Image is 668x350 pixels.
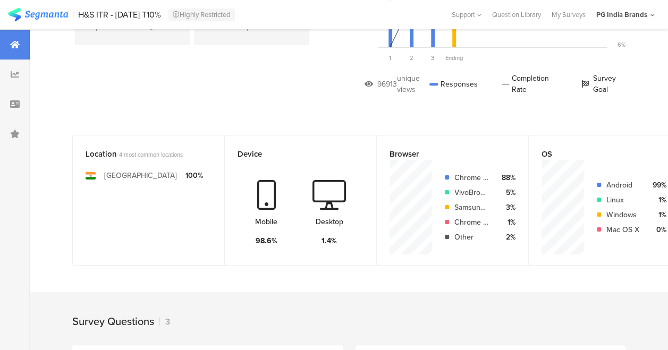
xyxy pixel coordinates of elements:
div: Chrome Mobile WebView [454,217,488,228]
div: Desktop [316,216,343,227]
div: unique views [397,73,429,95]
div: 6% [618,40,625,49]
div: 100% [185,170,203,181]
div: Support [452,6,481,23]
div: 3 [159,315,170,328]
div: Samsung Internet [454,202,488,213]
div: Windows [606,209,639,220]
div: 88% [497,172,515,183]
a: Question Library [487,10,546,20]
div: Other [454,232,488,243]
div: Chrome Mobile [454,172,488,183]
div: 1% [648,194,666,206]
div: 1% [497,217,515,228]
div: PG India Brands [596,10,647,20]
div: 1% [648,209,666,220]
div: Device [238,148,346,160]
span: 3 [431,54,434,62]
div: 1.4% [322,235,337,246]
span: 4 most common locations [119,150,183,159]
span: 1 [389,54,391,62]
div: H&S ITR - [DATE] T10% [78,10,161,20]
div: 5% [497,187,515,198]
div: 0% [648,224,666,235]
div: 99% [648,180,666,191]
div: 98.6% [256,235,277,246]
div: Highly Restricted [168,8,235,21]
div: 2% [497,232,515,243]
div: Survey Questions [72,313,154,329]
div: Completion Rate [502,73,557,95]
div: VivoBrowser [454,187,488,198]
div: 3% [497,202,515,213]
a: My Surveys [546,10,591,20]
div: Android [606,180,639,191]
div: Location [86,148,194,160]
div: Mac OS X [606,224,639,235]
div: | [72,8,74,21]
div: Ending [443,54,464,62]
div: Mobile [255,216,277,227]
div: OS [542,148,649,160]
div: Linux [606,194,639,206]
div: Survey Goal [581,73,625,95]
span: 2 [410,54,413,62]
div: Responses [429,73,478,95]
div: [GEOGRAPHIC_DATA] [104,170,177,181]
div: Browser [390,148,498,160]
div: 96913 [377,79,397,90]
img: segmanta logo [8,8,68,21]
